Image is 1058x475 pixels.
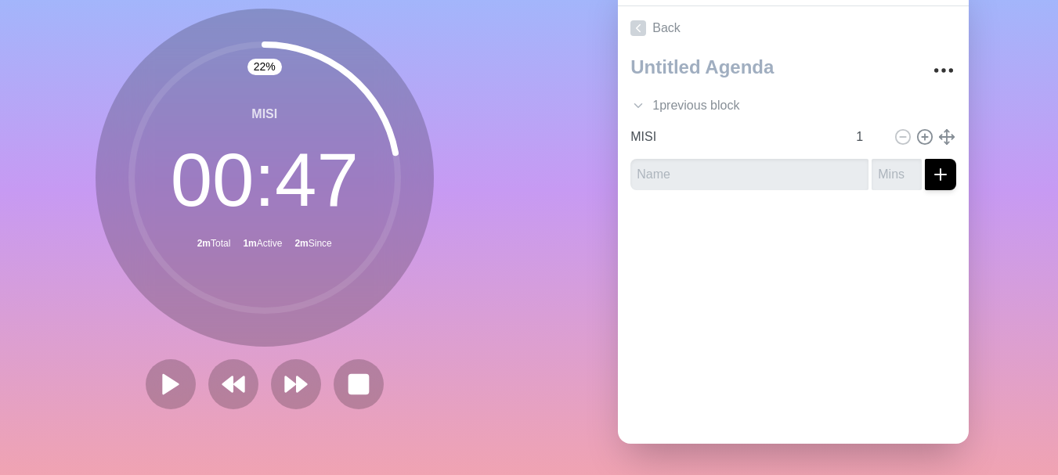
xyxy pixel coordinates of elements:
input: Mins [850,121,887,153]
div: 1 previous block [618,90,969,121]
input: Name [624,121,847,153]
a: Back [618,6,969,50]
input: Mins [872,159,922,190]
button: More [928,55,959,86]
input: Name [630,159,868,190]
